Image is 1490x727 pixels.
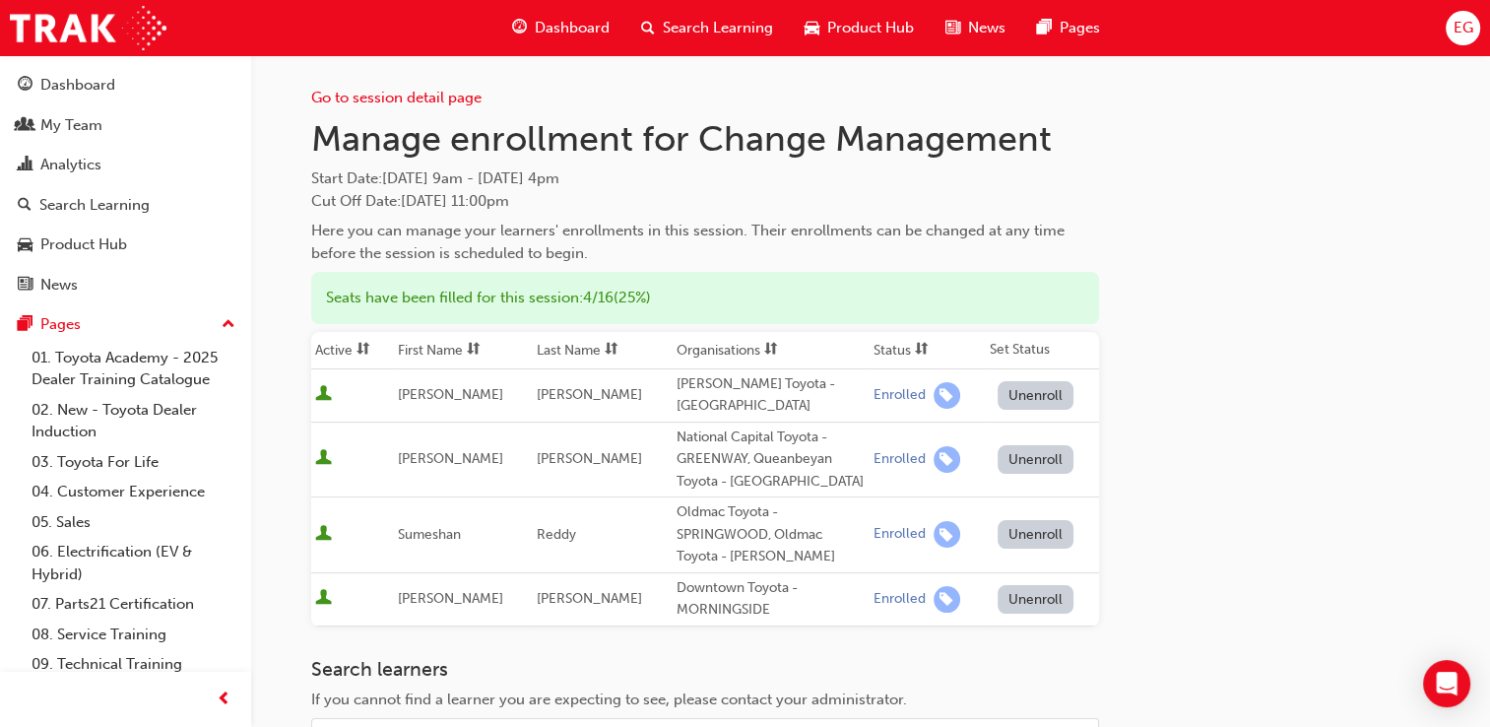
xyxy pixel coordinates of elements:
[311,272,1099,324] div: Seats have been filled for this session : 4 / 16 ( 25% )
[311,117,1099,161] h1: Manage enrollment for Change Management
[827,17,914,39] span: Product Hub
[18,236,32,254] span: car-icon
[533,332,673,369] th: Toggle SortBy
[40,233,127,256] div: Product Hub
[8,187,243,224] a: Search Learning
[8,306,243,343] button: Pages
[24,649,243,680] a: 09. Technical Training
[870,332,986,369] th: Toggle SortBy
[934,521,960,548] span: learningRecordVerb_ENROLL-icon
[24,477,243,507] a: 04. Customer Experience
[934,382,960,409] span: learningRecordVerb_ENROLL-icon
[40,154,101,176] div: Analytics
[934,446,960,473] span: learningRecordVerb_ENROLL-icon
[311,89,482,106] a: Go to session detail page
[677,373,866,418] div: [PERSON_NAME] Toyota - [GEOGRAPHIC_DATA]
[764,342,778,359] span: sorting-icon
[24,589,243,620] a: 07. Parts21 Certification
[677,427,866,494] div: National Capital Toyota - GREENWAY, Queanbeyan Toyota - [GEOGRAPHIC_DATA]
[24,537,243,589] a: 06. Electrification (EV & Hybrid)
[18,157,32,174] span: chart-icon
[641,16,655,40] span: search-icon
[663,17,773,39] span: Search Learning
[467,342,481,359] span: sorting-icon
[537,450,642,467] span: [PERSON_NAME]
[945,16,960,40] span: news-icon
[874,590,926,609] div: Enrolled
[398,386,503,403] span: [PERSON_NAME]
[968,17,1005,39] span: News
[998,445,1074,474] button: Unenroll
[998,520,1074,549] button: Unenroll
[315,449,332,469] span: User is active
[789,8,930,48] a: car-iconProduct Hub
[8,227,243,263] a: Product Hub
[805,16,819,40] span: car-icon
[986,332,1099,369] th: Set Status
[934,586,960,613] span: learningRecordVerb_ENROLL-icon
[537,526,576,543] span: Reddy
[18,197,32,215] span: search-icon
[315,525,332,545] span: User is active
[24,620,243,650] a: 08. Service Training
[222,312,235,338] span: up-icon
[625,8,789,48] a: search-iconSearch Learning
[8,67,243,103] a: Dashboard
[605,342,618,359] span: sorting-icon
[315,385,332,405] span: User is active
[382,169,559,187] span: [DATE] 9am - [DATE] 4pm
[311,192,509,210] span: Cut Off Date : [DATE] 11:00pm
[8,63,243,306] button: DashboardMy TeamAnalyticsSearch LearningProduct HubNews
[18,117,32,135] span: people-icon
[8,147,243,183] a: Analytics
[8,107,243,144] a: My Team
[311,167,1099,190] span: Start Date :
[1021,8,1116,48] a: pages-iconPages
[24,447,243,478] a: 03. Toyota For Life
[998,381,1074,410] button: Unenroll
[217,688,231,712] span: prev-icon
[398,450,503,467] span: [PERSON_NAME]
[1423,660,1470,707] div: Open Intercom Messenger
[40,114,102,137] div: My Team
[24,395,243,447] a: 02. New - Toyota Dealer Induction
[398,590,503,607] span: [PERSON_NAME]
[8,267,243,303] a: News
[315,589,332,609] span: User is active
[496,8,625,48] a: guage-iconDashboard
[1446,11,1480,45] button: EG
[311,220,1099,264] div: Here you can manage your learners' enrollments in this session. Their enrollments can be changed ...
[673,332,870,369] th: Toggle SortBy
[18,77,32,95] span: guage-icon
[24,343,243,395] a: 01. Toyota Academy - 2025 Dealer Training Catalogue
[356,342,370,359] span: sorting-icon
[40,274,78,297] div: News
[40,313,81,336] div: Pages
[930,8,1021,48] a: news-iconNews
[398,526,461,543] span: Sumeshan
[24,507,243,538] a: 05. Sales
[677,577,866,622] div: Downtown Toyota - MORNINGSIDE
[512,16,527,40] span: guage-icon
[394,332,534,369] th: Toggle SortBy
[18,277,32,295] span: news-icon
[1453,17,1472,39] span: EG
[311,332,394,369] th: Toggle SortBy
[677,501,866,568] div: Oldmac Toyota - SPRINGWOOD, Oldmac Toyota - [PERSON_NAME]
[998,585,1074,614] button: Unenroll
[39,194,150,217] div: Search Learning
[311,658,1099,681] h3: Search learners
[874,386,926,405] div: Enrolled
[311,691,907,708] span: If you cannot find a learner you are expecting to see, please contact your administrator.
[535,17,610,39] span: Dashboard
[1037,16,1052,40] span: pages-icon
[915,342,929,359] span: sorting-icon
[1060,17,1100,39] span: Pages
[874,525,926,544] div: Enrolled
[10,6,166,50] img: Trak
[18,316,32,334] span: pages-icon
[537,386,642,403] span: [PERSON_NAME]
[40,74,115,97] div: Dashboard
